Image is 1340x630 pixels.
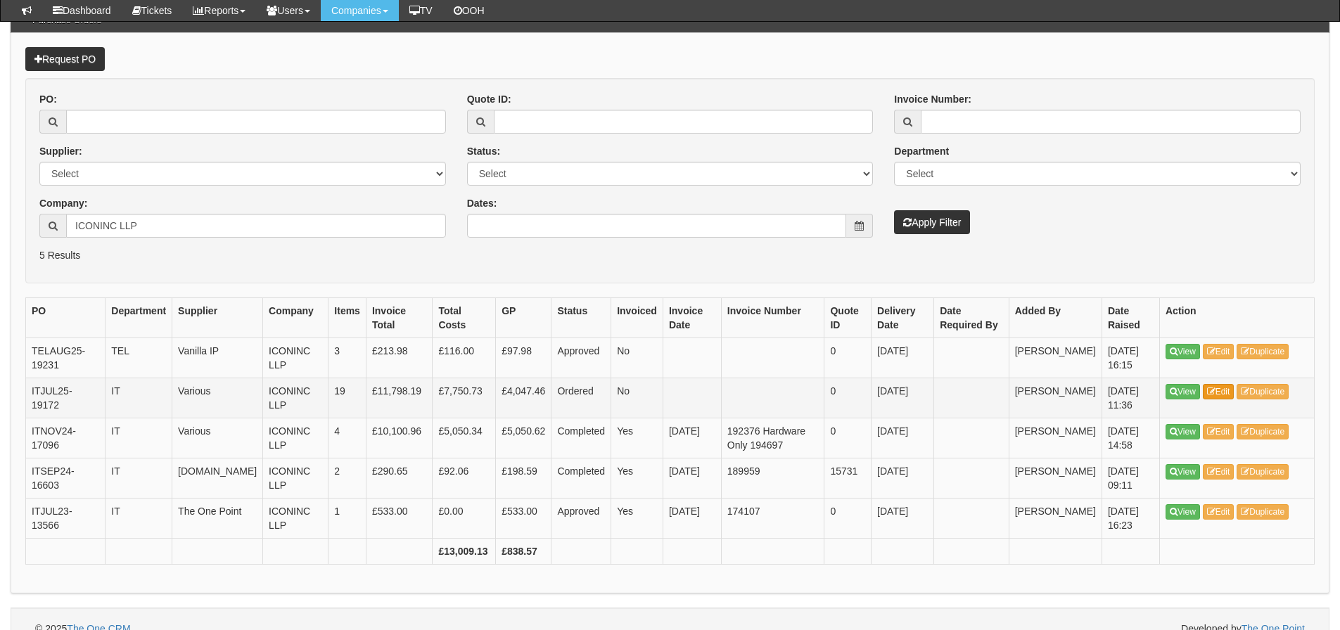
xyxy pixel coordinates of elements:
label: Quote ID: [467,92,511,106]
td: [PERSON_NAME] [1009,418,1102,458]
td: 0 [824,337,872,378]
th: Quote ID [824,297,872,337]
td: TELAUG25-19231 [26,337,106,378]
td: 174107 [721,498,824,538]
td: [DATE] [663,458,721,498]
td: [DATE] 16:23 [1102,498,1159,538]
label: PO: [39,92,57,106]
th: Status [551,297,611,337]
td: £97.98 [496,337,551,378]
td: 189959 [721,458,824,498]
a: Duplicate [1237,384,1289,399]
td: £533.00 [366,498,433,538]
td: IT [106,458,172,498]
td: 0 [824,418,872,458]
p: 5 Results [39,248,1301,262]
td: ICONINC LLP [263,337,328,378]
a: Edit [1203,504,1234,520]
td: [DATE] 09:11 [1102,458,1159,498]
td: £5,050.62 [496,418,551,458]
td: ITSEP24-16603 [26,458,106,498]
td: ITJUL25-19172 [26,378,106,418]
a: Duplicate [1237,344,1289,359]
th: Company [263,297,328,337]
td: £290.65 [366,458,433,498]
a: Duplicate [1237,504,1289,520]
label: Dates: [467,196,497,210]
label: Company: [39,196,87,210]
td: [DATE] [663,418,721,458]
td: £10,100.96 [366,418,433,458]
a: View [1166,384,1200,399]
td: [PERSON_NAME] [1009,458,1102,498]
th: Total Costs [433,297,496,337]
td: Approved [551,498,611,538]
td: £198.59 [496,458,551,498]
a: View [1166,424,1200,439]
th: Date Raised [1102,297,1159,337]
td: Various [172,418,263,458]
td: IT [106,418,172,458]
label: Invoice Number: [894,92,971,106]
td: [DATE] 16:15 [1102,337,1159,378]
td: £213.98 [366,337,433,378]
th: £13,009.13 [433,538,496,564]
th: Invoice Date [663,297,721,337]
td: Completed [551,458,611,498]
td: £92.06 [433,458,496,498]
td: £0.00 [433,498,496,538]
td: ITJUL23-13566 [26,498,106,538]
td: Various [172,378,263,418]
td: Yes [611,458,663,498]
td: £4,047.46 [496,378,551,418]
td: The One Point [172,498,263,538]
td: IT [106,378,172,418]
th: Supplier [172,297,263,337]
td: Vanilla IP [172,337,263,378]
td: Yes [611,498,663,538]
th: Delivery Date [872,297,934,337]
td: ICONINC LLP [263,458,328,498]
th: Department [106,297,172,337]
td: [PERSON_NAME] [1009,378,1102,418]
td: [DATE] [872,378,934,418]
th: Action [1160,297,1315,337]
td: Completed [551,418,611,458]
button: Apply Filter [894,210,970,234]
th: Invoiced [611,297,663,337]
td: 192376 Hardware Only 194697 [721,418,824,458]
td: No [611,337,663,378]
th: £838.57 [496,538,551,564]
td: [PERSON_NAME] [1009,498,1102,538]
td: 19 [328,378,366,418]
td: [DATE] 14:58 [1102,418,1159,458]
a: Edit [1203,384,1234,399]
td: 1 [328,498,366,538]
td: [PERSON_NAME] [1009,337,1102,378]
td: 4 [328,418,366,458]
td: £5,050.34 [433,418,496,458]
td: £7,750.73 [433,378,496,418]
th: Invoice Total [366,297,433,337]
td: 0 [824,498,872,538]
td: ITNOV24-17096 [26,418,106,458]
td: Yes [611,418,663,458]
a: View [1166,504,1200,520]
td: Approved [551,337,611,378]
td: ICONINC LLP [263,498,328,538]
td: [DATE] [872,498,934,538]
td: ICONINC LLP [263,378,328,418]
td: £116.00 [433,337,496,378]
td: No [611,378,663,418]
th: PO [26,297,106,337]
td: ICONINC LLP [263,418,328,458]
a: Duplicate [1237,424,1289,439]
td: 3 [328,337,366,378]
a: Edit [1203,344,1234,359]
td: 2 [328,458,366,498]
label: Department [894,144,949,158]
a: Duplicate [1237,464,1289,480]
td: [DATE] [872,418,934,458]
th: Date Required By [934,297,1009,337]
td: [DATE] [872,458,934,498]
